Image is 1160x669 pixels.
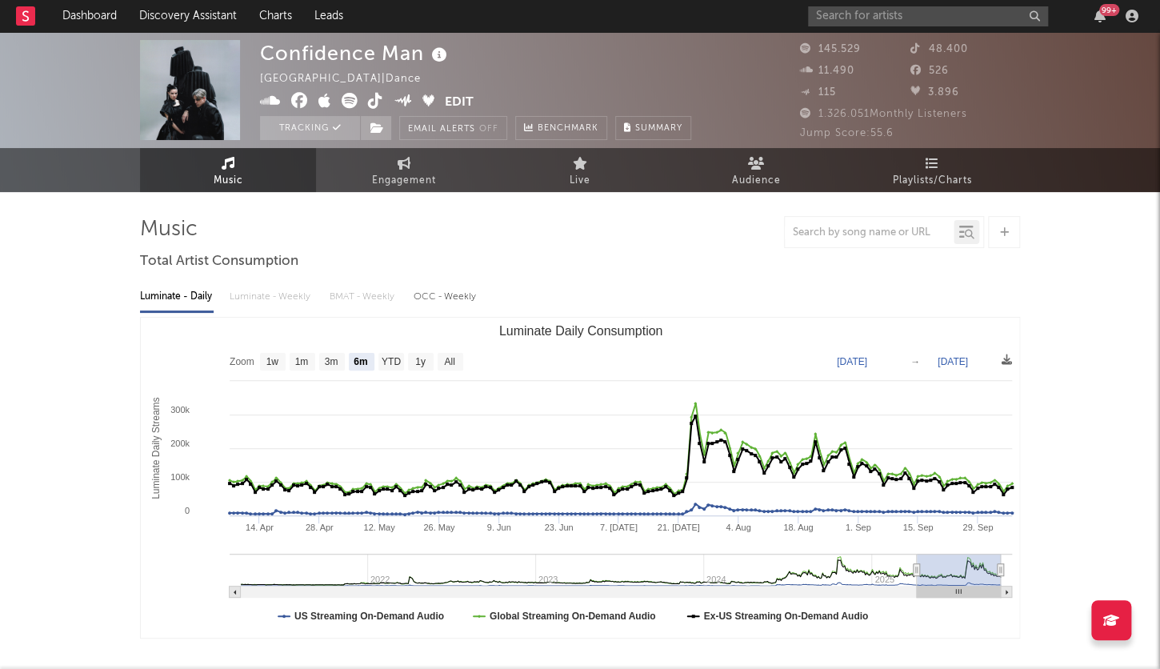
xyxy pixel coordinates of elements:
[170,472,190,482] text: 100k
[325,356,338,367] text: 3m
[294,611,444,622] text: US Streaming On-Demand Audio
[844,148,1020,192] a: Playlists/Charts
[260,40,451,66] div: Confidence Man
[726,523,750,532] text: 4. Aug
[800,128,894,138] span: Jump Score: 55.6
[668,148,844,192] a: Audience
[141,318,1020,638] svg: Luminate Daily Consumption
[170,405,190,415] text: 300k
[185,506,190,515] text: 0
[544,523,573,532] text: 23. Jun
[214,171,243,190] span: Music
[140,283,214,310] div: Luminate - Daily
[615,116,691,140] button: Summary
[837,356,867,367] text: [DATE]
[246,523,274,532] text: 14. Apr
[415,356,426,367] text: 1y
[499,324,663,338] text: Luminate Daily Consumption
[902,523,933,532] text: 15. Sep
[490,611,656,622] text: Global Streaming On-Demand Audio
[515,116,607,140] a: Benchmark
[962,523,993,532] text: 29. Sep
[1099,4,1119,16] div: 99 +
[363,523,395,532] text: 12. May
[266,356,279,367] text: 1w
[846,523,871,532] text: 1. Sep
[444,356,454,367] text: All
[150,397,162,499] text: Luminate Daily Streams
[910,66,949,76] span: 526
[306,523,334,532] text: 28. Apr
[910,87,959,98] span: 3.896
[170,439,190,448] text: 200k
[893,171,972,190] span: Playlists/Charts
[445,93,474,113] button: Edit
[140,148,316,192] a: Music
[479,125,498,134] em: Off
[800,66,854,76] span: 11.490
[260,116,360,140] button: Tracking
[492,148,668,192] a: Live
[785,226,954,239] input: Search by song name or URL
[570,171,590,190] span: Live
[1094,10,1106,22] button: 99+
[423,523,455,532] text: 26. May
[800,87,836,98] span: 115
[487,523,511,532] text: 9. Jun
[800,109,967,119] span: 1.326.051 Monthly Listeners
[910,44,968,54] span: 48.400
[635,124,682,133] span: Summary
[732,171,781,190] span: Audience
[800,44,861,54] span: 145.529
[354,356,367,367] text: 6m
[910,356,920,367] text: →
[658,523,700,532] text: 21. [DATE]
[600,523,638,532] text: 7. [DATE]
[399,116,507,140] button: Email AlertsOff
[372,171,436,190] span: Engagement
[704,611,869,622] text: Ex-US Streaming On-Demand Audio
[783,523,813,532] text: 18. Aug
[382,356,401,367] text: YTD
[538,119,598,138] span: Benchmark
[230,356,254,367] text: Zoom
[938,356,968,367] text: [DATE]
[414,283,478,310] div: OCC - Weekly
[260,70,439,89] div: [GEOGRAPHIC_DATA] | Dance
[140,252,298,271] span: Total Artist Consumption
[808,6,1048,26] input: Search for artists
[295,356,309,367] text: 1m
[316,148,492,192] a: Engagement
